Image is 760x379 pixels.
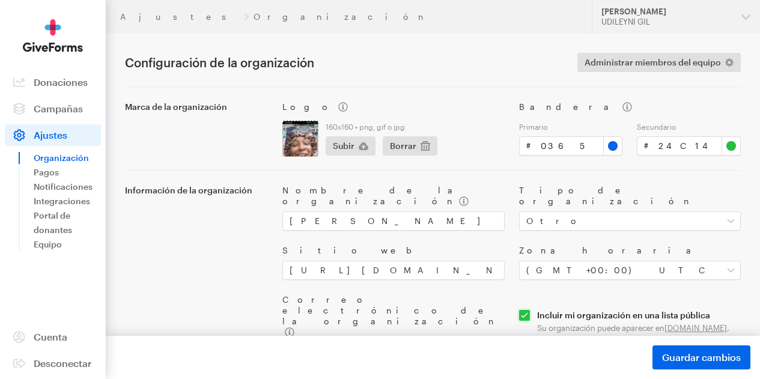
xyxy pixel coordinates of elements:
[5,326,101,348] a: Cuenta
[326,123,405,131] font: 160x160 • png, gif o jpg
[390,141,416,151] font: Borrar
[5,124,101,146] a: Ajustes
[34,181,93,192] font: Notificaciones
[34,129,67,141] font: Ajustes
[601,7,666,16] font: [PERSON_NAME]
[34,165,101,180] a: Pagos
[601,17,650,26] font: UDILEYNI GIL
[662,351,741,363] font: Guardar cambios
[34,239,62,249] font: Equipo
[23,19,83,52] img: GiveForms
[34,167,59,177] font: Pagos
[519,102,620,112] font: Bandera
[326,136,375,156] button: Subir
[125,185,252,195] font: Información de la organización
[519,123,547,131] font: Primario
[34,331,67,342] font: Cuenta
[120,11,239,22] font: Ajustes
[34,210,72,235] font: Portal de donantes
[34,180,101,194] a: Notificaciones
[34,237,101,252] a: Equipo
[125,55,314,70] font: Configuración de la organización
[333,141,354,151] font: Subir
[519,245,702,255] font: Zona horaria
[282,185,464,206] font: Nombre de la organización
[34,151,101,165] a: Organización
[282,245,428,255] font: Sitio web
[34,76,88,88] font: Donaciones
[120,12,239,22] a: Ajustes
[34,196,90,206] font: Integraciones
[282,102,336,112] font: Logo
[5,98,101,120] a: Campañas
[637,123,676,131] font: Secundario
[34,194,101,208] a: Integraciones
[282,261,504,280] input: https://www.ejemplo.com
[664,323,727,333] a: [DOMAIN_NAME]
[34,103,83,114] font: Campañas
[34,357,91,369] font: Desconectar
[34,153,89,163] font: Organización
[652,345,750,369] button: Guardar cambios
[34,208,101,237] a: Portal de donantes
[383,136,437,156] button: Borrar
[282,294,498,326] font: Correo electrónico de la organización
[125,102,227,112] font: Marca de la organización
[519,185,693,206] font: Tipo de organización
[5,71,101,93] a: Donaciones
[577,53,741,72] a: Administrar miembros del equipo
[585,57,721,67] font: Administrar miembros del equipo
[5,353,101,374] a: Desconectar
